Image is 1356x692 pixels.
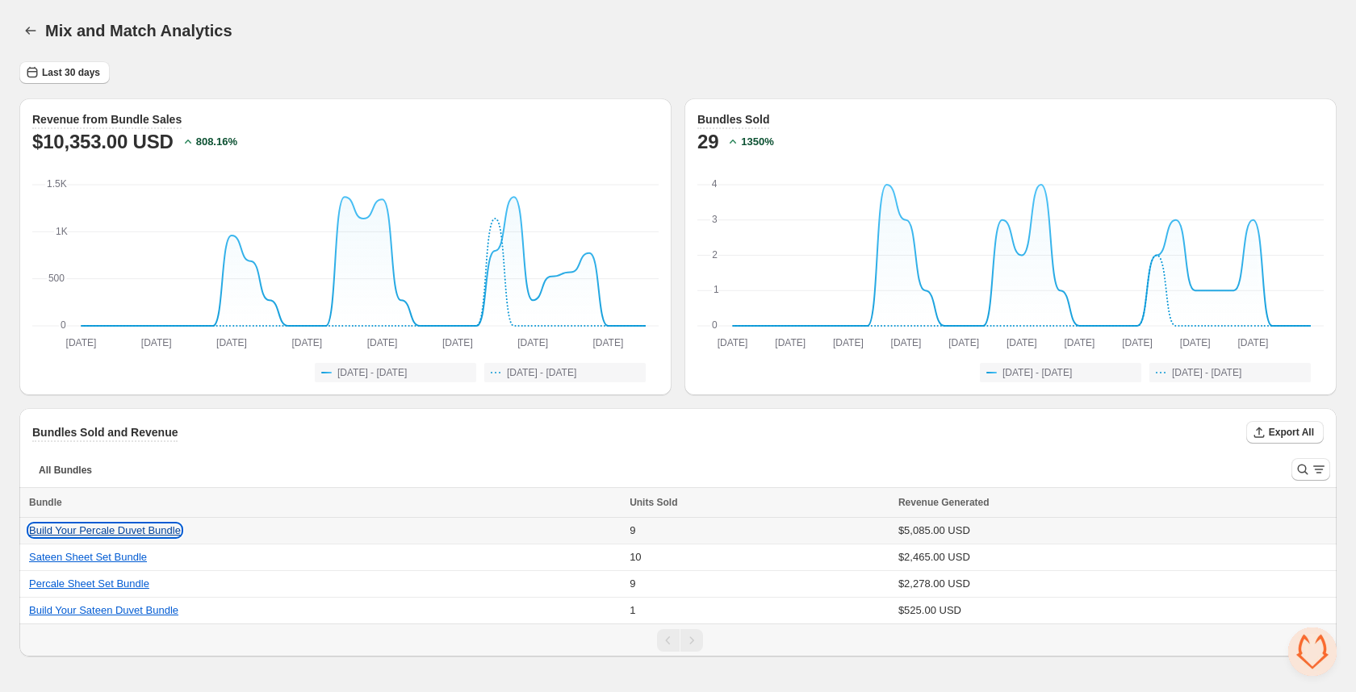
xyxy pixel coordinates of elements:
text: [DATE] [1180,337,1211,348]
text: 500 [48,273,65,284]
span: $2,278.00 USD [898,577,970,590]
text: 3 [712,214,718,225]
text: [DATE] [1065,337,1095,348]
h2: 808.16 % [196,134,237,150]
div: Export All [1246,421,1324,445]
span: Revenue Generated [898,494,990,511]
div: Відкритий чат [1288,627,1337,676]
span: 9 [630,577,635,590]
text: [DATE] [442,337,473,348]
text: 4 [712,178,718,190]
span: 9 [630,524,635,536]
nav: Pagination [19,623,1337,657]
span: [DATE] - [DATE] [337,366,407,379]
span: Units Sold [630,494,677,511]
button: [DATE] - [DATE] [484,363,646,382]
span: $525.00 USD [898,604,961,616]
span: All Bundles [39,464,92,477]
span: [DATE] - [DATE] [1002,366,1072,379]
span: 10 [630,551,641,563]
text: [DATE] [1122,337,1153,348]
text: [DATE] [948,337,979,348]
text: [DATE] [833,337,864,348]
button: Search and filter results [1291,458,1330,481]
text: [DATE] [718,337,748,348]
text: 0 [712,319,718,331]
text: [DATE] [66,337,97,348]
text: 0 [61,319,66,331]
text: 1K [56,226,68,237]
h1: Mix and Match Analytics [45,21,232,40]
h3: Bundles Sold and Revenue [32,424,178,440]
h2: 29 [697,129,718,155]
text: 1.5K [47,178,67,190]
span: Export All [1269,426,1314,439]
span: Last 30 days [42,66,100,79]
h3: Bundles Sold [697,111,769,127]
button: Build Your Percale Duvet Bundle [29,524,181,536]
button: Build Your Sateen Duvet Bundle [29,604,178,616]
span: $2,465.00 USD [898,551,970,563]
button: Export All [1246,421,1324,444]
text: 1 [714,284,719,295]
h2: $10,353.00 USD [32,129,174,155]
text: [DATE] [1237,337,1268,348]
text: [DATE] [141,337,172,348]
text: [DATE] [216,337,247,348]
span: [DATE] - [DATE] [507,366,576,379]
button: [DATE] - [DATE] [1149,363,1311,382]
button: Revenue Generated [898,494,1006,511]
text: [DATE] [891,337,922,348]
button: Units Sold [630,494,693,511]
button: Sateen Sheet Set Bundle [29,551,147,563]
button: [DATE] - [DATE] [315,363,476,382]
button: [DATE] - [DATE] [980,363,1141,382]
text: [DATE] [592,337,623,348]
div: Bundle [29,494,620,511]
span: 1 [630,604,635,616]
span: $5,085.00 USD [898,524,970,536]
text: [DATE] [517,337,548,348]
text: [DATE] [291,337,322,348]
text: 2 [712,249,718,261]
h3: Revenue from Bundle Sales [32,111,182,127]
text: [DATE] [1007,337,1037,348]
text: [DATE] [367,337,398,348]
button: Percale Sheet Set Bundle [29,577,149,590]
text: [DATE] [775,337,806,348]
span: [DATE] - [DATE] [1172,366,1241,379]
h2: 1350 % [741,134,773,150]
button: Last 30 days [19,61,110,84]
